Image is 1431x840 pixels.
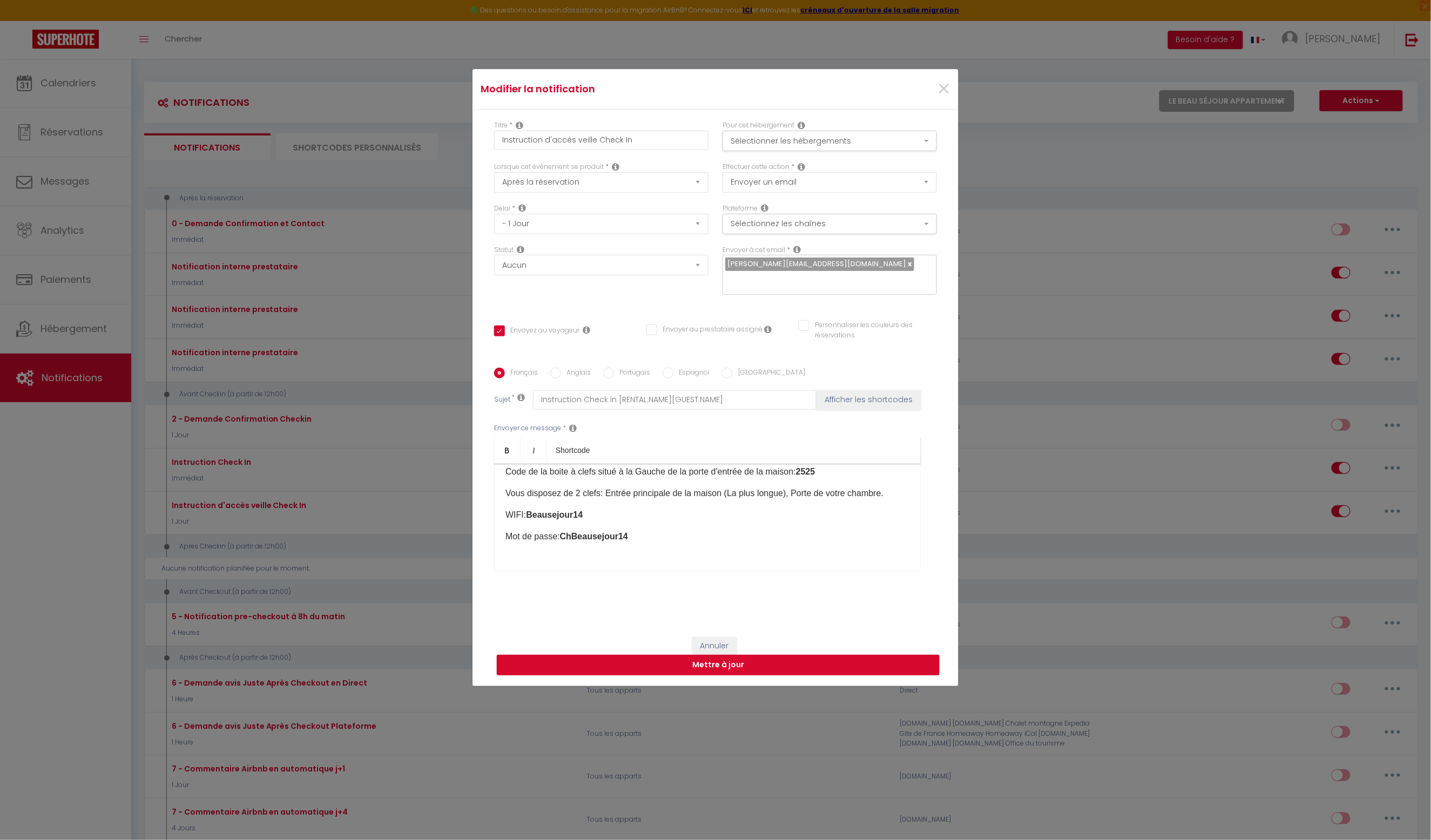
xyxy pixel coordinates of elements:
[481,82,789,97] h4: Modifier la notification
[560,532,628,541] strong: ChBeausejour14
[798,162,805,171] i: Action Type
[723,214,937,234] button: Sélectionnez les chaînes
[517,245,524,254] i: Booking status
[494,464,921,572] div: ​
[505,509,909,521] p: WIFI:
[505,465,909,478] p: Code de la boite à clefs situé à la Gauche de la porte d'entrée de la maison:
[494,423,561,433] label: Envoyer ce message
[727,259,906,269] span: [PERSON_NAME][EMAIL_ADDRESS][DOMAIN_NAME]
[516,121,523,130] i: Title
[505,530,909,543] p: Mot de passe:
[733,368,805,380] label: [GEOGRAPHIC_DATA]
[494,395,510,406] label: Sujet
[673,368,710,380] label: Espagnol
[761,204,768,212] i: Action Channel
[723,162,789,172] label: Effectuer cette action
[612,162,619,171] i: Event Occur
[723,204,758,214] label: Plateforme
[505,487,909,500] p: Vous disposez de 2 clefs: Entrée principale de la maison (La plus longue), Porte de votre chambre.
[764,325,772,334] i: Envoyer au prestataire si il est assigné
[518,204,526,212] i: Action Time
[569,424,577,432] i: Message
[793,245,801,254] i: Recipient
[723,245,785,255] label: Envoyer à cet email
[547,437,599,463] a: Shortcode
[816,390,921,410] button: Afficher les shortcodes
[723,120,794,131] label: Pour cet hébergement
[494,162,604,172] label: Lorsque cet événement se produit
[521,437,547,463] a: Italic
[692,637,737,655] button: Annuler
[723,131,937,151] button: Sélectionner les hébergements
[614,368,650,380] label: Portugais
[561,368,591,380] label: Anglais
[937,78,950,101] button: Close
[9,4,41,37] button: Ouvrir le widget de chat LiveChat
[505,552,909,565] p: ​
[494,204,510,214] label: Délai
[494,245,514,255] label: Statut
[505,368,538,380] label: Français
[517,393,525,402] i: Subject
[497,655,940,675] button: Mettre à jour
[937,73,950,105] span: ×
[796,467,815,476] strong: 2525
[526,510,583,519] strong: Beausejour14
[798,121,805,130] i: This Rental
[494,437,521,463] a: Bold
[494,120,508,131] label: Titre
[583,326,590,334] i: Envoyer au voyageur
